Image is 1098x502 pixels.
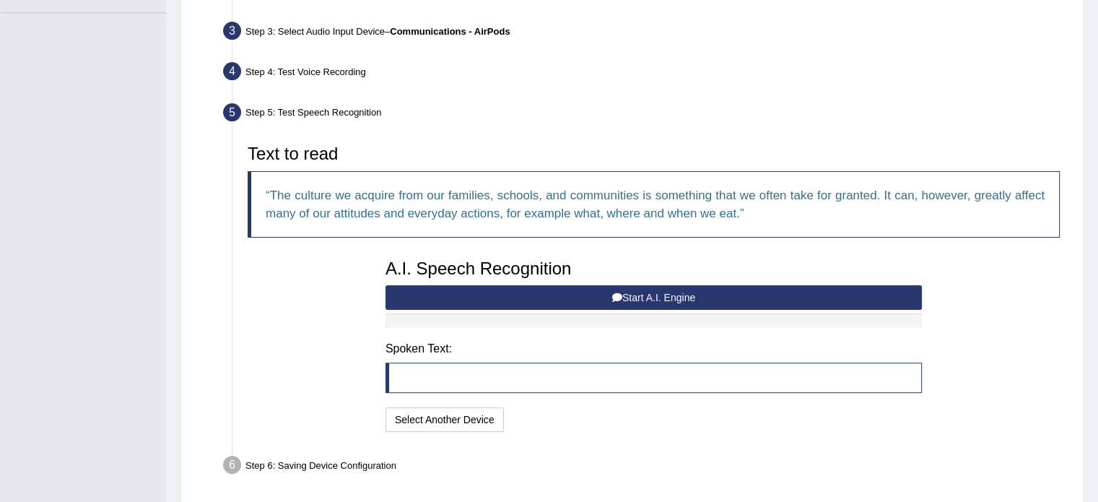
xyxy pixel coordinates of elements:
[385,26,510,37] span: –
[385,342,922,355] h4: Spoken Text:
[217,451,1076,483] div: Step 6: Saving Device Configuration
[248,144,1060,163] h3: Text to read
[385,407,504,432] button: Select Another Device
[385,285,922,310] button: Start A.I. Engine
[385,259,922,278] h3: A.I. Speech Recognition
[217,58,1076,90] div: Step 4: Test Voice Recording
[217,99,1076,131] div: Step 5: Test Speech Recognition
[390,26,510,37] b: Communications - AirPods
[266,189,1045,220] q: The culture we acquire from our families, schools, and communities is something that we often tak...
[217,17,1076,49] div: Step 3: Select Audio Input Device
